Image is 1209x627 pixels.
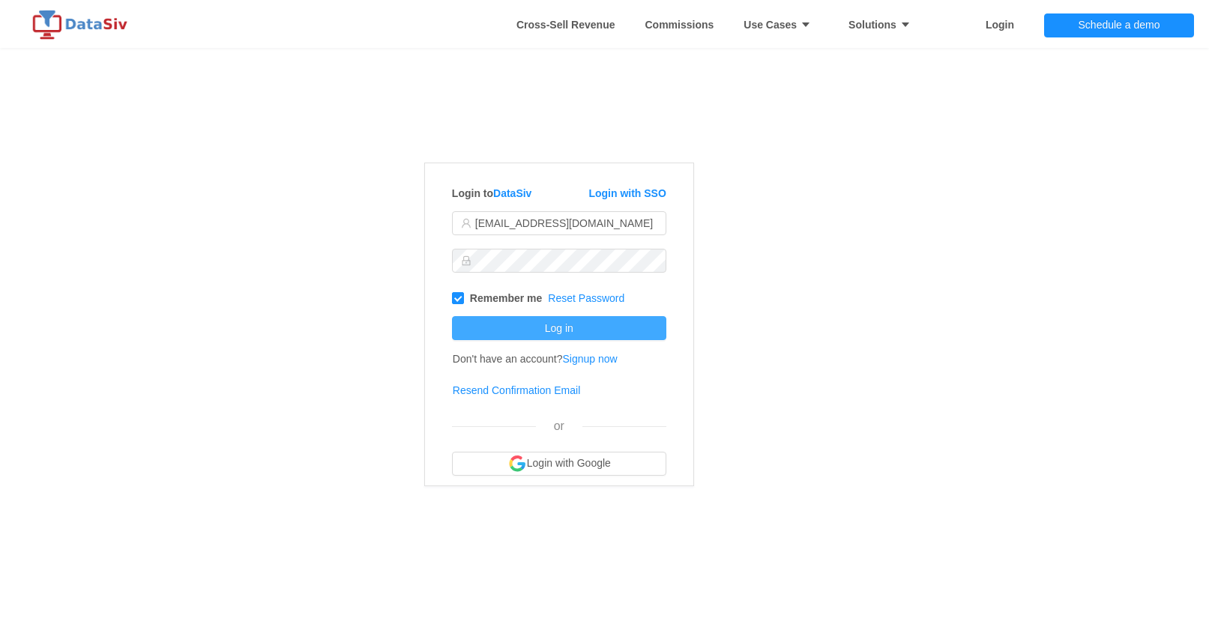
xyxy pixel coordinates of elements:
[493,187,531,199] a: DataSiv
[452,187,532,199] strong: Login to
[461,218,471,228] i: icon: user
[797,19,811,30] i: icon: caret-down
[452,452,666,476] button: Login with Google
[848,19,918,31] strong: Solutions
[453,384,580,396] a: Resend Confirmation Email
[986,2,1014,47] a: Login
[563,353,618,365] a: Signup now
[744,19,818,31] strong: Use Cases
[452,316,666,340] button: Log in
[452,211,666,235] input: Email
[470,292,543,304] strong: Remember me
[516,2,615,47] a: Whitespace
[452,343,618,375] td: Don't have an account?
[461,255,471,266] i: icon: lock
[645,2,714,47] a: Commissions
[896,19,911,30] i: icon: caret-down
[1044,13,1194,37] button: Schedule a demo
[588,187,666,199] a: Login with SSO
[554,419,564,432] span: or
[548,292,624,304] a: Reset Password
[30,10,135,40] img: logo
